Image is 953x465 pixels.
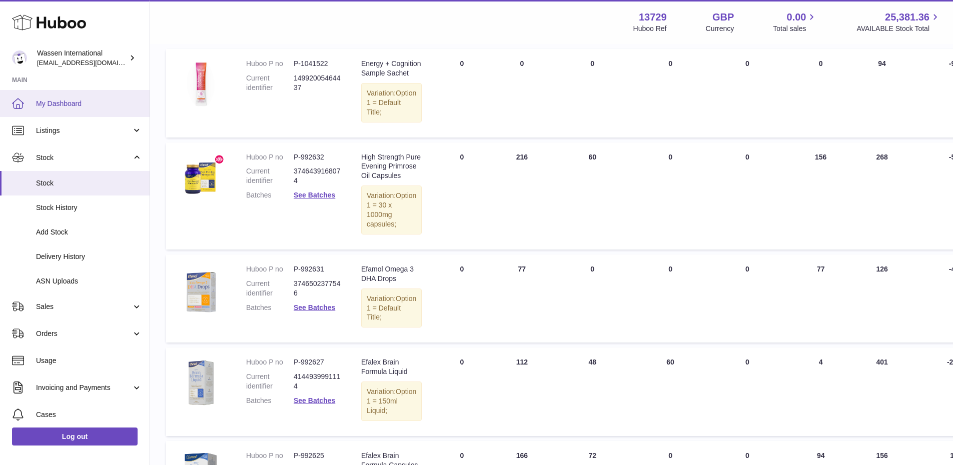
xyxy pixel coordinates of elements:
[246,152,294,162] dt: Huboo P no
[246,372,294,391] dt: Current identifier
[12,427,138,445] a: Log out
[361,381,422,421] div: Variation:
[246,396,294,405] dt: Batches
[294,451,341,460] dd: P-992625
[294,303,335,311] a: See Batches
[552,347,633,435] td: 48
[294,59,341,68] dd: P-1041522
[492,49,552,137] td: 0
[856,10,941,33] a: 25,381.36 AVAILABLE Stock Total
[246,73,294,92] dt: Current identifier
[492,254,552,342] td: 77
[176,264,226,314] img: product image
[294,152,341,162] dd: P-992632
[773,24,817,33] span: Total sales
[552,142,633,249] td: 60
[176,59,226,109] img: product image
[36,276,142,286] span: ASN Uploads
[855,254,909,342] td: 126
[787,49,855,137] td: 0
[37,58,147,66] span: [EMAIL_ADDRESS][DOMAIN_NAME]
[294,357,341,367] dd: P-992627
[633,254,708,342] td: 0
[855,142,909,249] td: 268
[36,383,132,392] span: Invoicing and Payments
[294,166,341,185] dd: 3746439168074
[856,24,941,33] span: AVAILABLE Stock Total
[552,49,633,137] td: 0
[432,254,492,342] td: 0
[552,254,633,342] td: 0
[706,24,734,33] div: Currency
[787,254,855,342] td: 77
[36,126,132,135] span: Listings
[361,357,422,376] div: Efalex Brain Formula Liquid
[246,451,294,460] dt: Huboo P no
[37,48,127,67] div: Wassen International
[639,10,667,24] strong: 13729
[787,10,806,24] span: 0.00
[745,358,749,366] span: 0
[367,294,416,321] span: Option 1 = Default Title;
[294,279,341,298] dd: 3746502377546
[36,329,132,338] span: Orders
[294,73,341,92] dd: 14992005464437
[36,410,142,419] span: Cases
[633,347,708,435] td: 60
[745,265,749,273] span: 0
[633,49,708,137] td: 0
[885,10,929,24] span: 25,381.36
[492,142,552,249] td: 216
[246,59,294,68] dt: Huboo P no
[176,357,226,407] img: product image
[36,99,142,108] span: My Dashboard
[36,252,142,261] span: Delivery History
[367,191,416,228] span: Option 1 = 30 x 1000mg capsules;
[432,347,492,435] td: 0
[745,59,749,67] span: 0
[36,302,132,311] span: Sales
[36,153,132,162] span: Stock
[361,288,422,328] div: Variation:
[294,264,341,274] dd: P-992631
[294,396,335,404] a: See Batches
[361,185,422,234] div: Variation:
[745,153,749,161] span: 0
[432,142,492,249] td: 0
[773,10,817,33] a: 0.00 Total sales
[787,142,855,249] td: 156
[36,227,142,237] span: Add Stock
[432,49,492,137] td: 0
[492,347,552,435] td: 112
[294,372,341,391] dd: 4144939991114
[361,83,422,122] div: Variation:
[361,152,422,181] div: High Strength Pure Evening Primrose Oil Capsules
[246,303,294,312] dt: Batches
[633,24,667,33] div: Huboo Ref
[246,357,294,367] dt: Huboo P no
[787,347,855,435] td: 4
[246,264,294,274] dt: Huboo P no
[745,451,749,459] span: 0
[176,152,226,202] img: product image
[294,191,335,199] a: See Batches
[36,356,142,365] span: Usage
[36,203,142,212] span: Stock History
[361,59,422,78] div: Energy + Cognition Sample Sachet
[633,142,708,249] td: 0
[246,279,294,298] dt: Current identifier
[36,178,142,188] span: Stock
[855,347,909,435] td: 401
[246,166,294,185] dt: Current identifier
[361,264,422,283] div: Efamol Omega 3 DHA Drops
[367,89,416,116] span: Option 1 = Default Title;
[367,387,416,414] span: Option 1 = 150ml Liquid;
[246,190,294,200] dt: Batches
[712,10,734,24] strong: GBP
[12,50,27,65] img: internationalsupplychain@wassen.com
[855,49,909,137] td: 94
